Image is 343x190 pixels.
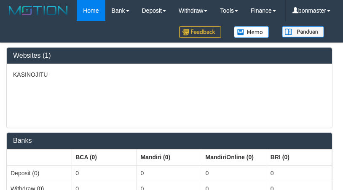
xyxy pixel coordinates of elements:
img: panduan.png [282,26,324,37]
td: 0 [72,165,137,181]
img: Feedback.jpg [179,26,221,38]
th: Group: activate to sort column ascending [72,149,137,165]
th: Group: activate to sort column ascending [202,149,267,165]
th: Group: activate to sort column ascending [137,149,202,165]
th: Group: activate to sort column ascending [267,149,332,165]
td: 0 [267,165,332,181]
h3: Websites (1) [13,52,326,59]
img: MOTION_logo.png [6,4,70,17]
td: Deposit (0) [7,165,72,181]
th: Group: activate to sort column ascending [7,149,72,165]
p: KASINOJITU [13,70,326,79]
img: Button%20Memo.svg [234,26,269,38]
h3: Banks [13,137,326,145]
td: 0 [137,165,202,181]
td: 0 [202,165,267,181]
